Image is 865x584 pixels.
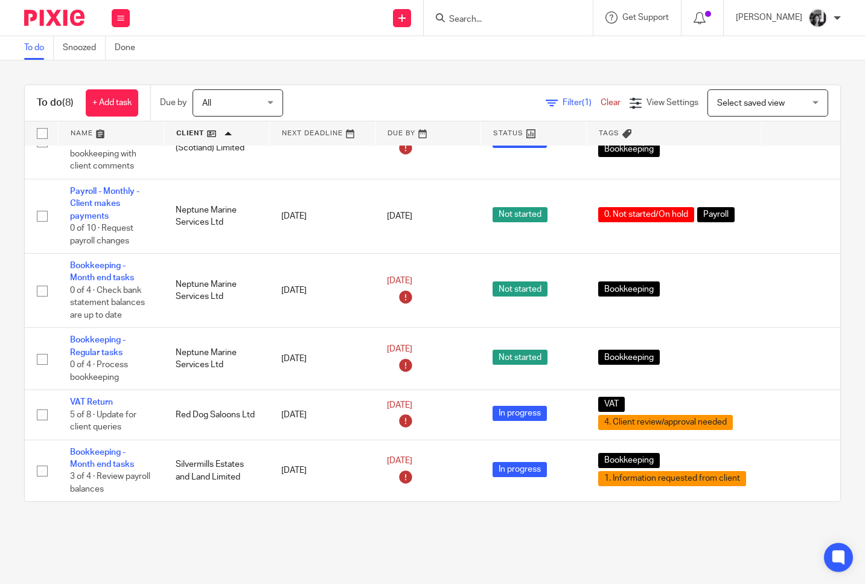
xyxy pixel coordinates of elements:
span: [DATE] [387,345,412,353]
span: Select saved view [717,99,785,107]
a: VAT Return [70,398,113,406]
span: Bookkeeping [598,281,660,297]
span: 3 of 4 · Review payroll balances [70,473,150,494]
span: All [202,99,211,107]
span: [DATE] [387,401,412,409]
span: 0 of 10 · Request payroll changes [70,224,133,245]
span: Get Support [622,13,669,22]
td: [DATE] [269,328,375,390]
span: Bookkeeping [598,142,660,157]
h1: To do [37,97,74,109]
td: [DATE] [269,254,375,328]
img: Pixie [24,10,85,26]
span: Bookkeeping [598,350,660,365]
span: 0 of 4 · Check bank statement balances are up to date [70,286,145,319]
span: 3 of 4 · Finalise bookkeeping with client comments [70,138,136,171]
td: Neptune Marine Services Ltd [164,179,269,254]
span: Tags [599,130,619,136]
td: Red Dog Saloons Ltd [164,390,269,440]
input: Search [448,14,557,25]
a: + Add task [86,89,138,117]
a: Bookkeeping - Regular tasks [70,336,126,356]
span: [DATE] [387,277,412,285]
span: Not started [493,281,547,297]
span: (1) [582,98,592,107]
a: Bookkeeping - Month end tasks [70,262,134,282]
a: Done [115,36,144,60]
td: [DATE] [269,440,375,501]
span: Payroll [697,207,735,222]
td: [DATE] [269,179,375,254]
a: To do [24,36,54,60]
span: 1. Information requested from client [598,471,746,486]
span: VAT [598,397,625,412]
span: [DATE] [387,212,412,220]
span: 5 of 8 · Update for client queries [70,411,136,432]
span: View Settings [646,98,698,107]
a: Clear [601,98,621,107]
a: Payroll - Monthly - Client makes payments [70,187,139,220]
span: 0 of 4 · Process bookkeeping [70,361,128,382]
p: [PERSON_NAME] [736,11,802,24]
p: Due by [160,97,187,109]
td: Neptune Marine Services Ltd [164,328,269,390]
span: 0. Not started/On hold [598,207,694,222]
span: In progress [493,406,547,421]
span: [DATE] [387,457,412,466]
span: (8) [62,98,74,107]
a: Bookkeeping - Month end tasks [70,448,134,469]
td: Silvermills Estates and Land Limited [164,440,269,501]
span: Bookkeeping [598,453,660,468]
img: IMG_7103.jpg [808,8,828,28]
td: [DATE] [269,390,375,440]
span: In progress [493,462,547,477]
span: 4. Client review/approval needed [598,415,733,430]
span: Not started [493,207,547,222]
td: Neptune Marine Services Ltd [164,254,269,328]
span: Filter [563,98,601,107]
a: Snoozed [63,36,106,60]
span: Not started [493,350,547,365]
